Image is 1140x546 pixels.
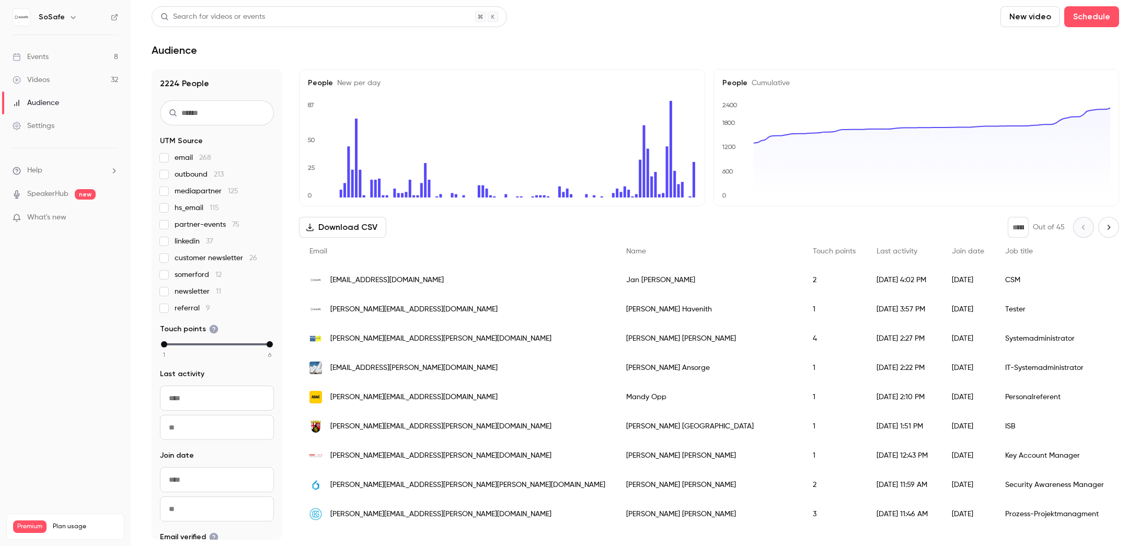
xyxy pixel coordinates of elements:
span: hs_email [175,203,219,213]
div: 2 [802,265,866,295]
span: somerford [175,270,222,280]
text: 1800 [722,119,735,126]
span: [PERSON_NAME][EMAIL_ADDRESS][PERSON_NAME][DOMAIN_NAME] [330,333,551,344]
img: hedrich.com [309,362,322,374]
span: [EMAIL_ADDRESS][DOMAIN_NAME] [330,275,444,286]
div: [DATE] [941,412,995,441]
span: 125 [228,188,238,195]
text: 50 [307,136,315,144]
span: What's new [27,212,66,223]
input: From [160,467,274,492]
text: 600 [722,168,733,175]
span: 26 [249,254,257,262]
div: [DATE] [941,470,995,499]
div: Jan [PERSON_NAME] [616,265,802,295]
div: [PERSON_NAME] [PERSON_NAME] [616,441,802,470]
span: 11 [216,288,221,295]
img: pawi.com [309,449,322,462]
img: sosafe.de [309,274,322,286]
text: 25 [308,164,315,171]
span: New per day [333,79,381,87]
input: To [160,415,274,440]
span: Join date [160,450,194,461]
img: sosafe.de [309,303,322,316]
span: Job title [1005,248,1033,255]
span: [PERSON_NAME][EMAIL_ADDRESS][PERSON_NAME][PERSON_NAME][DOMAIN_NAME] [330,480,605,491]
span: [PERSON_NAME][EMAIL_ADDRESS][PERSON_NAME][DOMAIN_NAME] [330,509,551,520]
div: 4 [802,324,866,353]
div: [DATE] 1:51 PM [866,412,941,441]
div: [DATE] [941,324,995,353]
div: [DATE] 2:22 PM [866,353,941,382]
div: Mandy Opp [616,382,802,412]
div: max [267,341,273,347]
iframe: Noticeable Trigger [106,213,118,223]
span: [EMAIL_ADDRESS][PERSON_NAME][DOMAIN_NAME] [330,363,498,374]
span: partner-events [175,219,239,230]
span: Email [309,248,327,255]
li: help-dropdown-opener [13,165,118,176]
span: 9 [206,305,210,312]
img: karl-georg.de [309,508,322,520]
span: 1 [163,350,165,359]
text: 1200 [722,144,736,151]
img: greiner.com [309,479,322,491]
div: [DATE] [941,353,995,382]
input: To [160,496,274,521]
span: Email verified [160,532,218,542]
div: [DATE] 11:59 AM [866,470,941,499]
div: [DATE] 11:46 AM [866,499,941,529]
span: 213 [214,171,224,178]
span: UTM Source [160,136,203,146]
span: referral [175,303,210,313]
div: [DATE] 12:43 PM [866,441,941,470]
h6: SoSafe [39,12,65,22]
div: 1 [802,412,866,441]
div: [PERSON_NAME] [PERSON_NAME] [616,470,802,499]
span: Join date [952,248,984,255]
div: Audience [13,98,59,108]
h5: People [308,78,696,88]
span: Premium [13,520,47,533]
span: Touch points [813,248,856,255]
div: Videos [13,75,50,85]
span: Last activity [160,369,204,379]
span: customer newsletter [175,253,257,263]
span: Name [626,248,646,255]
h5: People [722,78,1111,88]
span: [PERSON_NAME][EMAIL_ADDRESS][PERSON_NAME][DOMAIN_NAME] [330,450,551,461]
div: Search for videos or events [160,11,265,22]
span: Help [27,165,42,176]
span: 37 [206,238,213,245]
div: min [161,341,167,347]
div: Events [13,52,49,62]
div: 2 [802,470,866,499]
div: 1 [802,441,866,470]
img: bbr.adac.de [309,391,322,403]
button: Download CSV [299,217,386,238]
text: 0 [307,192,312,199]
div: [DATE] [941,499,995,529]
span: mediapartner [175,186,238,196]
div: [DATE] 2:10 PM [866,382,941,412]
div: 3 [802,499,866,529]
span: [PERSON_NAME][EMAIL_ADDRESS][DOMAIN_NAME] [330,304,498,315]
div: [DATE] 4:02 PM [866,265,941,295]
a: SpeakerHub [27,189,68,200]
div: [PERSON_NAME] Havenith [616,295,802,324]
span: email [175,153,211,163]
div: [PERSON_NAME] [PERSON_NAME] [616,324,802,353]
div: 1 [802,353,866,382]
input: From [160,386,274,411]
h1: 2224 People [160,77,274,90]
span: Cumulative [747,79,790,87]
img: SoSafe [13,9,30,26]
div: Settings [13,121,54,131]
div: [DATE] 2:27 PM [866,324,941,353]
div: [DATE] [941,265,995,295]
div: [PERSON_NAME] [PERSON_NAME] [616,499,802,529]
span: new [75,189,96,200]
span: Last activity [877,248,917,255]
div: [DATE] [941,441,995,470]
div: [PERSON_NAME] Ansorge [616,353,802,382]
